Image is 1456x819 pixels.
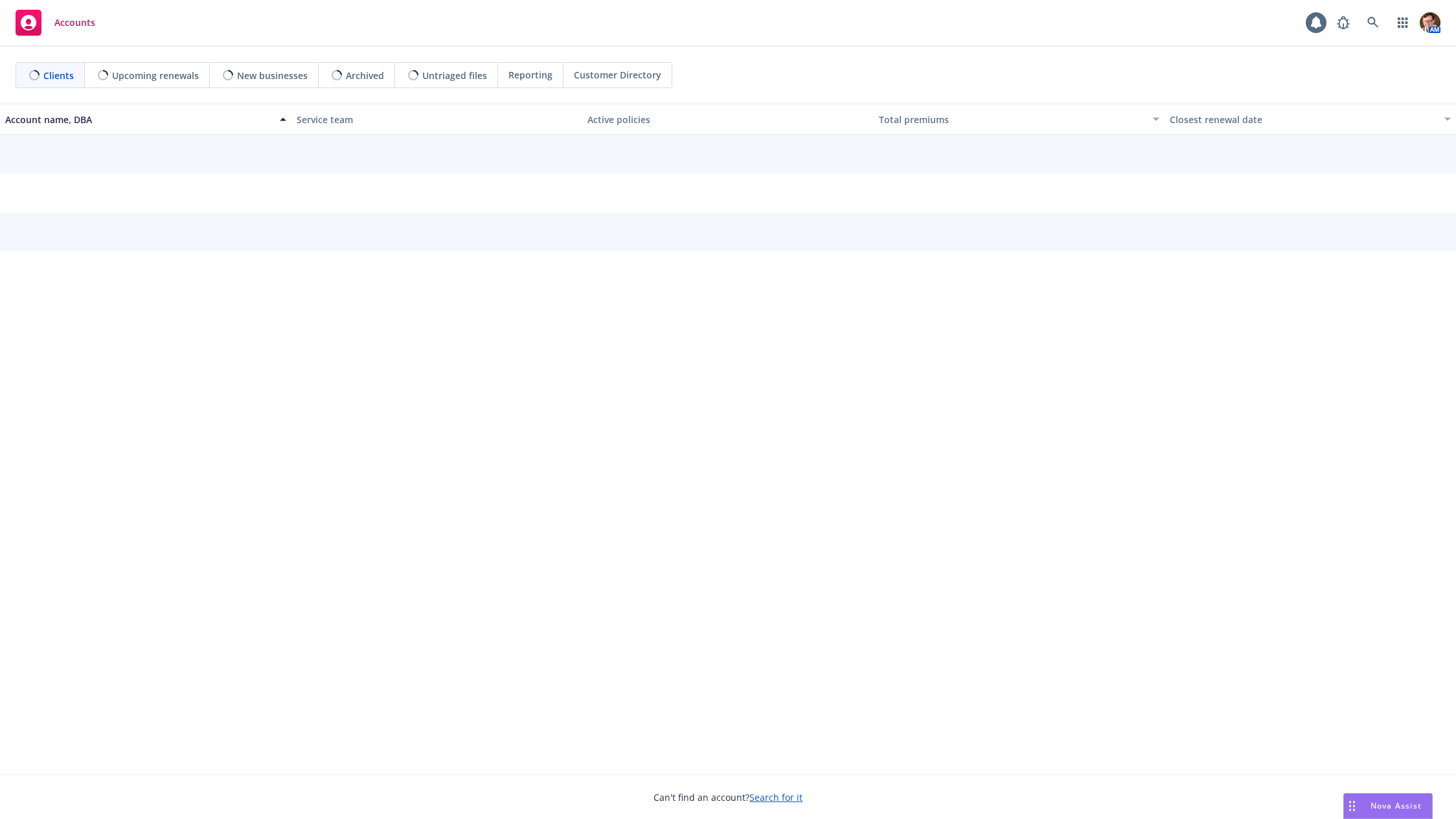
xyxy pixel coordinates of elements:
span: Can't find an account? [654,790,802,804]
span: Reporting [508,68,552,82]
div: Active policies [587,113,869,126]
div: Drag to move [1344,794,1360,818]
img: photo [1420,12,1440,33]
button: Active policies [582,104,874,135]
button: Nova Assist [1343,793,1433,819]
span: Untriaged files [422,69,487,82]
div: Account name, DBA [5,113,272,126]
a: Search [1360,10,1386,36]
button: Closest renewal date [1165,104,1456,135]
a: Switch app [1390,10,1416,36]
span: Nova Assist [1371,800,1422,811]
div: Service team [297,113,578,126]
span: Archived [346,69,384,82]
span: New businesses [237,69,308,82]
span: Accounts [54,17,95,28]
div: Total premiums [879,113,1146,126]
a: Report a Bug [1330,10,1356,36]
a: Accounts [10,5,100,41]
div: Closest renewal date [1170,113,1437,126]
button: Total premiums [874,104,1165,135]
button: Service team [291,104,583,135]
span: Clients [43,69,74,82]
a: Search for it [749,791,802,803]
span: Upcoming renewals [112,69,199,82]
span: Customer Directory [574,68,661,82]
